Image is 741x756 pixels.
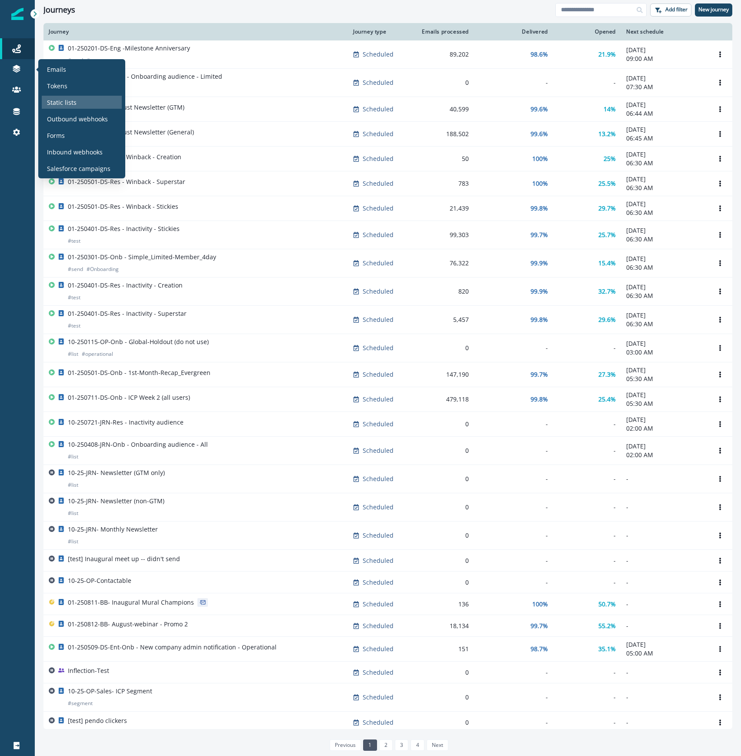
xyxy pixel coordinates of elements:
[418,179,469,188] div: 783
[479,28,548,35] div: Delivered
[626,74,703,83] p: [DATE]
[558,420,616,428] div: -
[68,224,180,233] p: 01-250401-DS-Res - Inactivity - Stickies
[363,420,394,428] p: Scheduled
[43,522,732,550] a: 10-25-JRN- Monthly Newsletter#listScheduled0---Options
[626,100,703,109] p: [DATE]
[479,668,548,677] div: -
[479,344,548,352] div: -
[68,350,78,358] p: # list
[327,739,448,751] ul: Pagination
[418,503,469,512] div: 0
[363,739,377,751] a: Page 1 is your current page
[43,147,732,171] a: 01-250501-DS-Res - Winback - CreationScheduled50100%25%[DATE]06:30 AMOptions
[82,350,113,358] p: # operational
[87,56,108,65] p: # engage
[363,344,394,352] p: Scheduled
[531,645,548,653] p: 98.7%
[47,81,67,90] p: Tokens
[418,645,469,653] div: 151
[626,109,703,118] p: 06:44 AM
[713,228,727,241] button: Options
[47,131,65,140] p: Forms
[363,315,394,324] p: Scheduled
[713,619,727,632] button: Options
[47,98,77,107] p: Static lists
[363,668,394,677] p: Scheduled
[713,152,727,165] button: Options
[43,615,732,637] a: 01-250812-BB- August-webinar - Promo 2Scheduled18,13499.7%55.2%-Options
[43,712,732,733] a: [test] pendo clickersScheduled0---Options
[531,204,548,213] p: 99.8%
[598,204,616,213] p: 29.7%
[43,306,732,334] a: 01-250401-DS-Res - Inactivity - Superstar#testScheduled5,45799.8%29.6%[DATE]06:30 AMOptions
[626,415,703,424] p: [DATE]
[713,127,727,140] button: Options
[363,287,394,296] p: Scheduled
[68,643,277,652] p: 01-250509-DS-Ent-Onb - New company admin notification - Operational
[713,368,727,381] button: Options
[713,177,727,190] button: Options
[479,420,548,428] div: -
[479,718,548,727] div: -
[604,105,616,114] p: 14%
[479,475,548,483] div: -
[68,481,78,489] p: # list
[558,531,616,540] div: -
[363,130,394,138] p: Scheduled
[43,593,732,615] a: 01-250811-BB- Inaugural Mural ChampionsScheduled136100%50.7%-Options
[626,235,703,244] p: 06:30 AM
[713,598,727,611] button: Options
[363,531,394,540] p: Scheduled
[363,154,394,163] p: Scheduled
[713,691,727,704] button: Options
[626,366,703,375] p: [DATE]
[531,395,548,404] p: 99.8%
[43,412,732,437] a: 10-250721-JRN-Res - Inactivity audienceScheduled0--[DATE]02:00 AMOptions
[626,578,703,587] p: -
[68,202,178,211] p: 01-250501-DS-Res - Winback - Stickies
[418,578,469,587] div: 0
[598,287,616,296] p: 32.7%
[626,46,703,54] p: [DATE]
[42,96,122,109] a: Static lists
[363,600,394,609] p: Scheduled
[418,531,469,540] div: 0
[43,221,732,249] a: 01-250401-DS-Res - Inactivity - Stickies#testScheduled99,30399.7%25.7%[DATE]06:30 AMOptions
[47,114,108,124] p: Outbound webhooks
[68,687,152,696] p: 10-25-OP-Sales- ICP Segment
[626,399,703,408] p: 05:30 AM
[395,739,408,751] a: Page 3
[363,204,394,213] p: Scheduled
[68,128,194,137] p: 01-250818-BB- August Newsletter (General)
[479,578,548,587] div: -
[418,420,469,428] div: 0
[713,285,727,298] button: Options
[479,531,548,540] div: -
[379,739,393,751] a: Page 2
[531,105,548,114] p: 99.6%
[43,334,732,362] a: 10-250115-OP-Onb - Global-Holdout (do not use)#list#operationalScheduled0--[DATE]03:00 AMOptions
[363,622,394,630] p: Scheduled
[68,620,188,629] p: 01-250812-BB- August-webinar - Promo 2
[418,718,469,727] div: 0
[626,83,703,91] p: 07:30 AM
[626,339,703,348] p: [DATE]
[42,63,122,76] a: Emails
[68,440,208,449] p: 10-250408-JRN-Onb - Onboarding audience - All
[68,716,127,725] p: [test] pendo clickers
[713,666,727,679] button: Options
[531,259,548,268] p: 99.9%
[626,159,703,167] p: 06:30 AM
[43,122,732,147] a: 01-250818-BB- August Newsletter (General)Scheduled188,50299.6%13.2%[DATE]06:45 AMOptions
[598,370,616,379] p: 27.3%
[558,578,616,587] div: -
[47,147,103,157] p: Inbound webhooks
[626,693,703,702] p: -
[626,208,703,217] p: 06:30 AM
[713,444,727,457] button: Options
[626,503,703,512] p: -
[68,265,83,274] p: # send
[713,48,727,61] button: Options
[713,529,727,542] button: Options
